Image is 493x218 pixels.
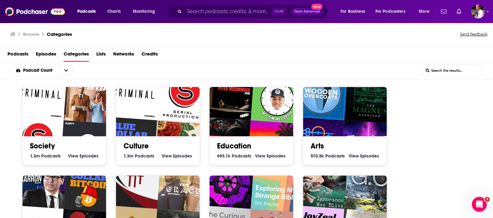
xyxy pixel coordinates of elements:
div: Search podcasts, credits, & more... [173,4,334,19]
span: 3 [485,197,490,202]
a: Education [217,141,251,151]
span: Episodes [80,153,99,159]
span: Podcasts [41,153,61,159]
a: Credits [142,49,158,62]
span: Podcasts [135,153,154,159]
a: Podcasts [7,49,28,62]
a: View Society Episodes [68,153,99,159]
span: 1.3m [123,153,133,159]
a: Society [30,141,55,151]
a: Categories [64,49,89,62]
img: New Hope Baptist Church of Aurora [107,155,161,209]
a: View Culture Episodes [162,153,192,159]
a: Lists [96,49,106,62]
span: View [255,153,265,159]
button: open menu [414,7,437,17]
span: More [419,7,429,16]
img: The Grace Between Us [157,159,211,212]
img: 20TIMinutes: A Mental Health Podcast [251,70,304,124]
h3: Browse [23,31,39,37]
button: open menu [336,7,373,17]
a: Show notifications dropdown [438,6,449,17]
span: Episodes [360,153,379,159]
a: 1.3m Society Podcasts [30,153,61,159]
a: 693.1k Education Podcasts [217,153,251,159]
a: Episodes [36,49,56,62]
button: Show profile menu [471,5,485,18]
h2: Choose List sort [10,65,83,76]
img: User Profile [471,5,485,18]
img: The Paul Barron Crypto Show [14,155,67,209]
span: Charts [107,7,121,16]
span: View [162,153,172,159]
span: Podcast Count [23,68,55,73]
a: Categories [47,31,72,37]
img: Ignorance Was Bliss [294,155,348,209]
span: Logged in as Quarto [471,5,485,18]
span: Episodes [173,153,192,159]
span: 1.3m [30,153,40,159]
img: G.O. Get Outside Podcast - Everyday Active People Outdoors [344,159,398,212]
img: Your Mom & Dad [64,70,117,124]
a: 1.3m Culture Podcasts [123,153,154,159]
span: 510.5k [311,153,324,159]
button: open menu [73,7,104,17]
button: open menu [60,65,73,76]
img: Exploring My Strange Bible [251,159,304,212]
span: View [349,153,359,159]
iframe: Intercom live chat [472,197,487,212]
img: Podchaser - Follow, Share and Rate Podcasts [5,6,65,17]
img: The Peter McCormack Show [201,67,254,120]
span: View [68,153,78,159]
div: Wooden Overcoats [294,67,348,120]
span: Monitoring [133,7,155,16]
button: Open AdvancedNew [291,8,323,15]
span: For Podcasters [375,7,405,16]
button: open menu [10,68,60,73]
img: The Magnus Archives [344,70,398,124]
button: open menu [128,7,163,17]
span: New [311,4,322,10]
img: Criminal [14,67,67,120]
span: Podcasts [325,153,345,159]
a: View Arts Episodes [349,153,379,159]
span: Ctrl K [272,7,286,16]
span: Open Advanced [294,10,320,13]
span: Episodes [267,153,286,159]
div: Criminal [107,67,161,120]
button: open menu [371,7,414,17]
button: Send feedback [458,30,489,39]
input: Search podcasts, credits, & more... [184,7,272,17]
a: View Education Episodes [255,153,286,159]
img: Duncan Trussell Family Hour [201,155,254,209]
a: Show notifications dropdown [454,6,464,17]
a: Networks [113,49,134,62]
a: 510.5k Arts Podcasts [311,153,345,159]
a: Arts [311,141,324,151]
img: Serial [157,70,211,124]
span: 693.1k [217,153,230,159]
img: Blue Collar Bitcoin [64,159,117,212]
a: Culture [123,141,149,151]
span: Podcasts [77,7,96,16]
span: Podcasts [232,153,251,159]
